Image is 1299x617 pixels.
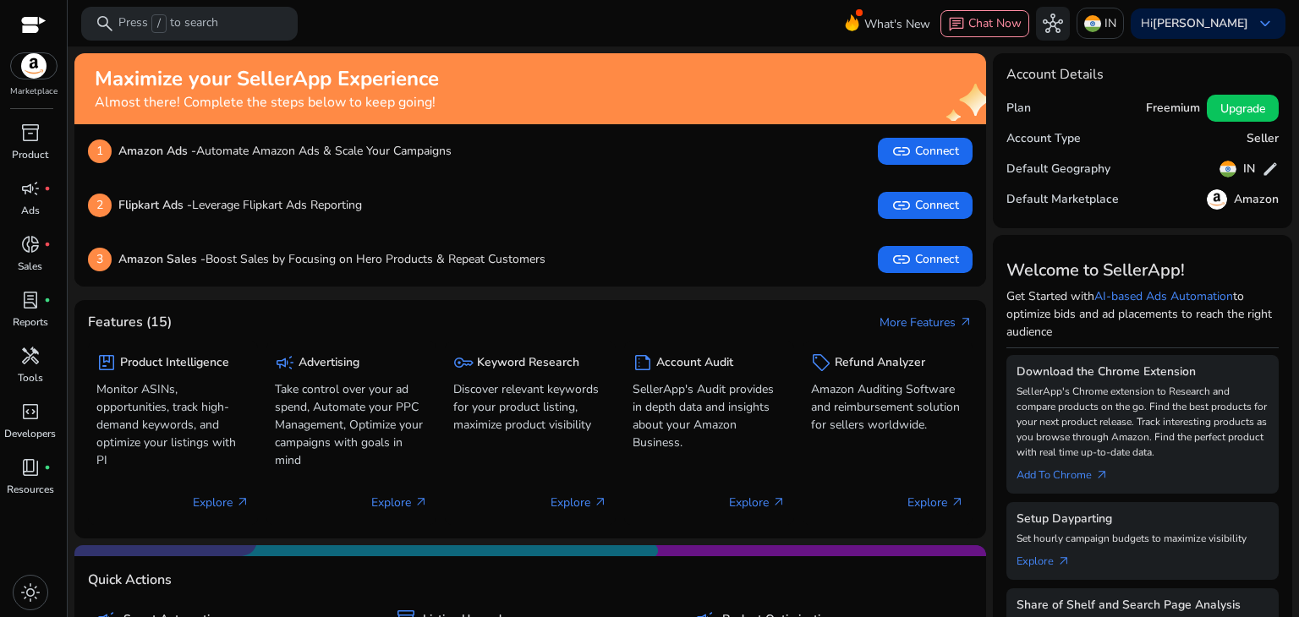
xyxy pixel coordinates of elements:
[1017,365,1269,379] h5: Download the Chrome Extension
[633,352,653,373] span: summarize
[878,138,973,165] button: linkConnect
[1036,7,1070,41] button: hub
[118,143,196,159] b: Amazon Ads -
[96,380,249,469] p: Monitor ASINs, opportunities, track high-demand keywords, and optimize your listings with PI
[1017,460,1122,483] a: Add To Chrome
[477,356,579,370] h5: Keyword Research
[1017,384,1269,460] p: SellerApp's Chrome extension to Research and compare products on the go. Find the best products f...
[940,10,1029,37] button: chatChat Now
[948,16,965,33] span: chat
[1207,189,1227,210] img: amazon.svg
[453,352,474,373] span: key
[1094,288,1233,304] a: AI-based Ads Automation
[95,67,439,91] h2: Maximize your SellerApp Experience
[864,9,930,39] span: What's New
[12,147,48,162] p: Product
[633,380,786,451] p: SellerApp's Audit provides in depth data and insights about your Amazon Business.
[20,123,41,143] span: inventory_2
[1153,15,1248,31] b: [PERSON_NAME]
[88,194,112,217] p: 2
[95,14,115,34] span: search
[118,250,545,268] p: Boost Sales by Focusing on Hero Products & Repeat Customers
[4,426,56,441] p: Developers
[10,85,58,98] p: Marketplace
[1006,260,1279,281] h3: Welcome to SellerApp!
[1220,161,1236,177] img: in.svg
[120,356,229,370] h5: Product Intelligence
[1006,132,1081,146] h5: Account Type
[7,482,54,497] p: Resources
[118,251,206,267] b: Amazon Sales -
[118,196,362,214] p: Leverage Flipkart Ads Reporting
[1017,546,1084,570] a: Explorearrow_outward
[772,495,786,509] span: arrow_outward
[951,495,964,509] span: arrow_outward
[1017,598,1269,613] h5: Share of Shelf and Search Page Analysis
[96,352,117,373] span: package
[275,352,295,373] span: campaign
[44,241,51,248] span: fiber_manual_record
[193,494,249,511] p: Explore
[44,297,51,303] span: fiber_manual_record
[878,246,973,273] button: linkConnect
[1141,18,1248,30] p: Hi
[811,380,964,434] p: Amazon Auditing Software and reimbursement solution for sellers worldwide.
[13,314,48,330] p: Reports
[878,192,973,219] button: linkConnect
[18,370,43,385] p: Tools
[1084,15,1101,32] img: in.svg
[729,494,786,511] p: Explore
[656,356,733,370] h5: Account Audit
[1146,101,1200,116] h5: Freemium
[1095,468,1109,482] span: arrow_outward
[20,582,41,603] span: light_mode
[88,248,112,271] p: 3
[275,380,428,469] p: Take control over your ad spend, Automate your PPC Management, Optimize your campaigns with goals...
[551,494,607,511] p: Explore
[118,197,192,213] b: Flipkart Ads -
[1006,287,1279,341] p: Get Started with to optimize bids and ad placements to reach the right audience
[44,464,51,471] span: fiber_manual_record
[18,259,42,274] p: Sales
[20,457,41,478] span: book_4
[20,346,41,366] span: handyman
[118,142,452,160] p: Automate Amazon Ads & Scale Your Campaigns
[88,314,172,330] h4: Features (15)
[1057,554,1071,568] span: arrow_outward
[88,572,172,588] h4: Quick Actions
[236,495,249,509] span: arrow_outward
[1006,162,1110,177] h5: Default Geography
[1017,512,1269,527] h5: Setup Dayparting
[891,141,912,161] span: link
[20,234,41,254] span: donut_small
[811,352,831,373] span: sell
[44,185,51,192] span: fiber_manual_record
[1006,67,1104,83] h4: Account Details
[453,380,606,434] p: Discover relevant keywords for your product listing, maximize product visibility
[891,141,959,161] span: Connect
[95,95,439,111] h4: Almost there! Complete the steps below to keep going!
[891,249,959,270] span: Connect
[594,495,607,509] span: arrow_outward
[1220,100,1265,117] span: Upgrade
[1234,193,1279,207] h5: Amazon
[371,494,428,511] p: Explore
[1262,161,1279,177] span: edit
[891,249,912,270] span: link
[1247,132,1279,146] h5: Seller
[1104,8,1116,38] p: IN
[20,290,41,310] span: lab_profile
[1017,531,1269,546] p: Set hourly campaign budgets to maximize visibility
[20,401,41,422] span: code_blocks
[1043,14,1063,34] span: hub
[414,495,428,509] span: arrow_outward
[968,15,1022,31] span: Chat Now
[118,14,218,33] p: Press to search
[1006,193,1119,207] h5: Default Marketplace
[891,195,912,216] span: link
[835,356,925,370] h5: Refund Analyzer
[151,14,167,33] span: /
[1207,95,1279,122] button: Upgrade
[1006,101,1031,116] h5: Plan
[880,314,973,331] a: More Featuresarrow_outward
